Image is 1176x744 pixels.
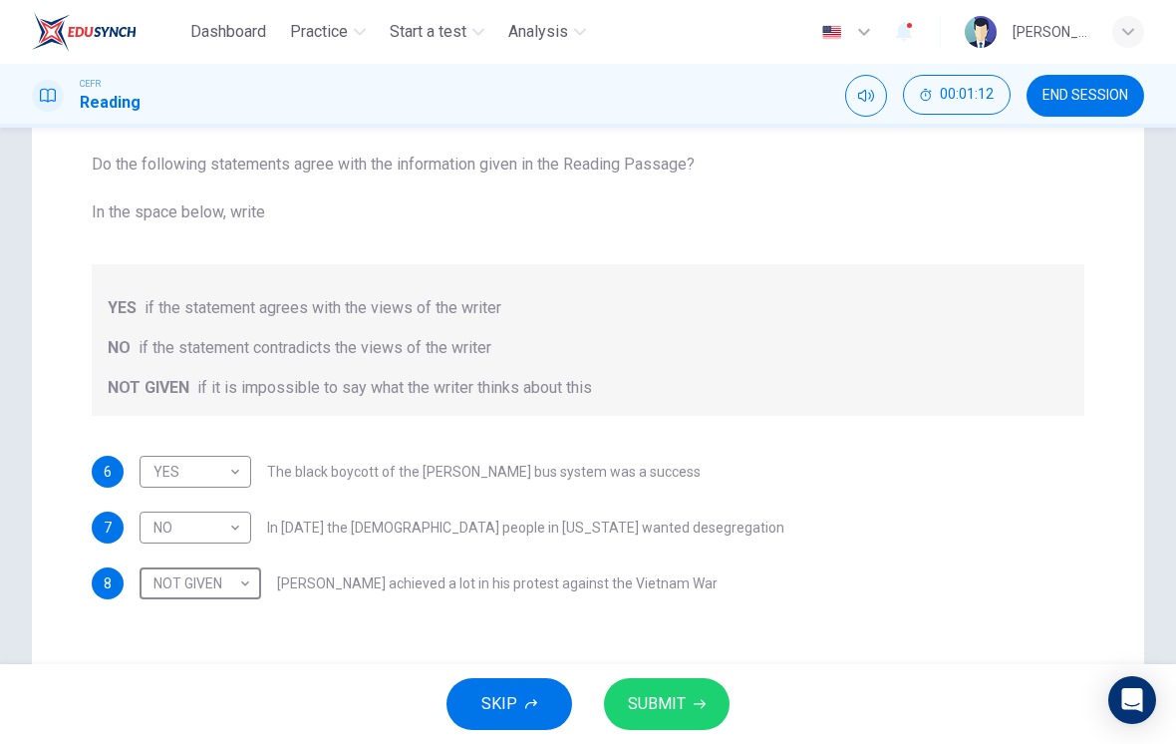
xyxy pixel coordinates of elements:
[1042,88,1128,104] span: END SESSION
[845,75,887,117] div: Mute
[500,14,594,50] button: Analysis
[32,12,182,52] a: EduSynch logo
[1108,676,1156,724] div: Open Intercom Messenger
[290,20,348,44] span: Practice
[140,556,254,612] div: NOT GIVEN
[197,376,592,400] span: if it is impossible to say what the writer thinks about this
[382,14,492,50] button: Start a test
[1013,20,1088,44] div: [PERSON_NAME] [PERSON_NAME] [PERSON_NAME]
[104,576,112,590] span: 8
[140,444,244,501] div: YES
[139,336,491,360] span: if the statement contradicts the views of the writer
[390,20,466,44] span: Start a test
[282,14,374,50] button: Practice
[508,20,568,44] span: Analysis
[80,77,101,91] span: CEFR
[104,465,112,479] span: 6
[446,678,572,730] button: SKIP
[108,296,137,320] span: YES
[965,16,997,48] img: Profile picture
[604,678,730,730] button: SUBMIT
[182,14,274,50] button: Dashboard
[108,336,131,360] span: NO
[277,576,718,590] span: [PERSON_NAME] achieved a lot in his protest against the Vietnam War
[140,500,244,557] div: NO
[108,376,189,400] span: NOT GIVEN
[80,91,141,115] h1: Reading
[903,75,1011,117] div: Hide
[32,12,137,52] img: EduSynch logo
[903,75,1011,115] button: 00:01:12
[190,20,266,44] span: Dashboard
[104,521,112,535] span: 7
[267,521,784,535] span: In [DATE] the [DEMOGRAPHIC_DATA] people in [US_STATE] wanted desegregation
[628,690,686,718] span: SUBMIT
[481,690,517,718] span: SKIP
[145,296,501,320] span: if the statement agrees with the views of the writer
[1027,75,1144,117] button: END SESSION
[819,25,844,40] img: en
[267,465,701,479] span: The black boycott of the [PERSON_NAME] bus system was a success
[940,87,994,103] span: 00:01:12
[92,153,1084,224] span: Do the following statements agree with the information given in the Reading Passage? In the space...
